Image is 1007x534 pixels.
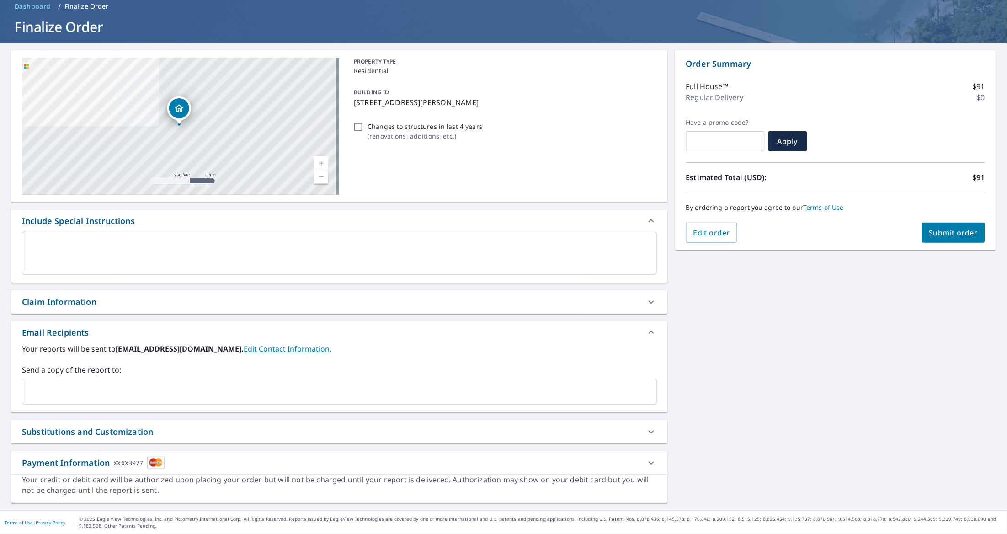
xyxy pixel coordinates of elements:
[36,519,65,526] a: Privacy Policy
[22,457,165,469] div: Payment Information
[354,66,653,75] p: Residential
[686,92,744,103] p: Regular Delivery
[22,326,89,339] div: Email Recipients
[22,215,135,227] div: Include Special Instructions
[15,2,51,11] span: Dashboard
[686,118,765,127] label: Have a promo code?
[768,131,807,151] button: Apply
[929,228,978,238] span: Submit order
[244,344,331,354] a: EditContactInfo
[776,136,800,146] span: Apply
[64,2,109,11] p: Finalize Order
[973,172,985,183] p: $91
[354,88,389,96] p: BUILDING ID
[686,81,729,92] p: Full House™
[11,290,668,314] div: Claim Information
[314,156,328,170] a: Current Level 17, Zoom In
[368,122,482,131] p: Changes to structures in last 4 years
[113,457,143,469] div: XXXX3977
[11,17,996,36] h1: Finalize Order
[11,451,668,475] div: Payment InformationXXXX3977cardImage
[5,520,65,525] p: |
[22,343,657,354] label: Your reports will be sent to
[354,58,653,66] p: PROPERTY TYPE
[22,475,657,496] div: Your credit or debit card will be authorized upon placing your order, but will not be charged unt...
[22,426,153,438] div: Substitutions and Customization
[973,81,985,92] p: $91
[11,321,668,343] div: Email Recipients
[686,172,836,183] p: Estimated Total (USD):
[79,516,1002,529] p: © 2025 Eagle View Technologies, Inc. and Pictometry International Corp. All Rights Reserved. Repo...
[11,210,668,232] div: Include Special Instructions
[368,131,482,141] p: ( renovations, additions, etc. )
[354,97,653,108] p: [STREET_ADDRESS][PERSON_NAME]
[977,92,985,103] p: $0
[22,296,96,308] div: Claim Information
[686,203,985,212] p: By ordering a report you agree to our
[5,519,33,526] a: Terms of Use
[686,58,985,70] p: Order Summary
[11,420,668,443] div: Substitutions and Customization
[314,170,328,184] a: Current Level 17, Zoom Out
[804,203,844,212] a: Terms of Use
[167,96,191,125] div: Dropped pin, building 1, Residential property, 1 Frank Pl Huntington, NY 11743
[147,457,165,469] img: cardImage
[116,344,244,354] b: [EMAIL_ADDRESS][DOMAIN_NAME].
[58,1,61,12] li: /
[922,223,986,243] button: Submit order
[693,228,730,238] span: Edit order
[22,364,657,375] label: Send a copy of the report to:
[686,223,738,243] button: Edit order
